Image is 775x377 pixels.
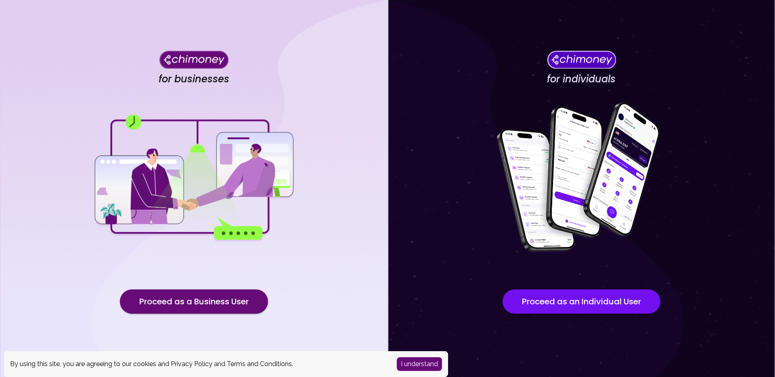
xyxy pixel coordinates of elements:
img: for individuals [480,98,682,259]
img: for businesses [93,115,295,242]
a: Terms and Conditions [227,360,292,368]
button: Accept cookies [397,357,442,371]
button: Proceed as a Business User [120,289,268,314]
button: Proceed as an Individual User [503,289,660,314]
img: Chimoney for individuals [547,50,616,69]
a: Privacy Policy [171,360,212,368]
h4: for individuals [547,73,616,85]
div: By using this site, you are agreeing to our cookies and and . [10,359,385,369]
h4: for businesses [159,73,229,85]
img: Chimoney for businesses [159,50,228,69]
